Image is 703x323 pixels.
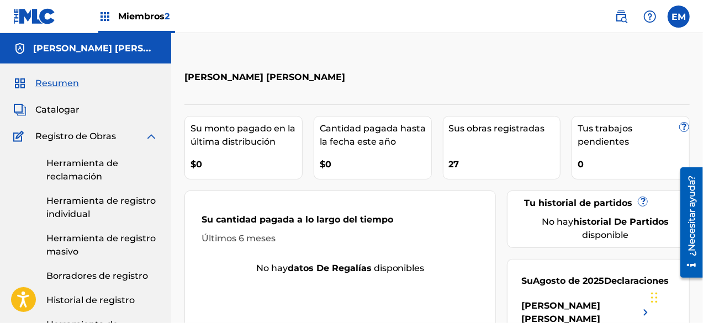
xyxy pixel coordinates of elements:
[521,276,533,286] font: Su
[46,195,156,219] font: Herramienta de registro individual
[320,123,426,147] font: Cantidad pagada hasta la fecha este año
[604,276,669,286] font: Declaraciones
[46,158,118,182] font: Herramienta de reclamación
[573,216,669,227] font: historial de partidos
[668,6,690,28] div: Menú de usuario
[449,159,459,170] font: 27
[35,104,80,115] font: Catalogar
[682,121,687,132] font: ?
[46,157,158,183] a: Herramienta de reclamación
[615,10,628,23] img: buscar
[256,263,288,273] font: No hay
[13,8,56,24] img: Logotipo del MLC
[320,159,331,170] font: $0
[33,42,158,55] h5: Edwin Martínez Martínez
[672,163,703,282] iframe: Centro de recursos
[610,6,632,28] a: Búsqueda pública
[46,194,158,221] a: Herramienta de registro individual
[191,159,202,170] font: $0
[582,230,628,240] font: disponible
[98,10,112,23] img: Top Rightsholders
[524,198,632,208] font: Tu historial de partidos
[374,263,425,273] font: disponibles
[533,276,604,286] font: Agosto de 2025
[643,10,657,23] img: ayuda
[651,281,658,314] div: Arrastrar
[46,232,158,258] a: Herramienta de registro masivo
[13,130,28,143] img: Registro de Obras
[542,216,573,227] font: No hay
[13,77,79,90] a: ResumenResumen
[641,196,646,206] font: ?
[35,131,116,141] font: Registro de Obras
[449,123,545,134] font: Sus obras registradas
[46,271,148,281] font: Borradores de registro
[202,233,276,243] font: Últimos 6 meses
[639,6,661,28] div: Ayuda
[145,130,158,143] img: expandir
[202,214,393,225] font: Su cantidad pagada a lo largo del tiempo
[46,233,156,257] font: Herramienta de registro masivo
[46,295,135,305] font: Historial de registro
[13,42,27,55] img: Cuentas
[46,269,158,283] a: Borradores de registro
[191,123,295,147] font: Su monto pagado en la última distribución
[648,270,703,323] iframe: Widget de chat
[578,123,632,147] font: Tus trabajos pendientes
[13,103,80,117] a: CatalogarCatalogar
[33,43,194,54] font: [PERSON_NAME] [PERSON_NAME]
[35,78,79,88] font: Resumen
[13,77,27,90] img: Resumen
[118,11,165,22] font: Miembros
[578,159,584,170] font: 0
[165,11,170,22] font: 2
[13,103,27,117] img: Catalogar
[184,72,345,82] font: [PERSON_NAME] [PERSON_NAME]
[288,263,372,273] font: datos de regalías
[46,294,158,307] a: Historial de registro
